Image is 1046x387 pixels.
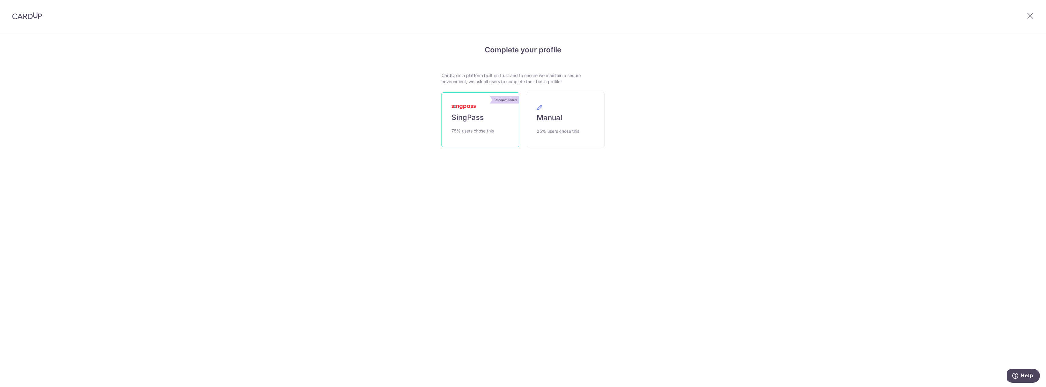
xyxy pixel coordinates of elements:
[452,113,484,122] span: SingPass
[492,96,519,104] div: Recommended
[442,92,519,147] a: Recommended SingPass 75% users chose this
[12,12,42,19] img: CardUp
[527,92,604,147] a: Manual 25% users chose this
[1007,369,1040,384] iframe: Opens a widget where you can find more information
[452,105,476,109] img: MyInfoLogo
[442,44,604,55] h4: Complete your profile
[442,72,604,85] p: CardUp is a platform built on trust and to ensure we maintain a secure environment, we ask all us...
[537,128,579,135] span: 25% users chose this
[452,127,494,135] span: 75% users chose this
[537,113,562,123] span: Manual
